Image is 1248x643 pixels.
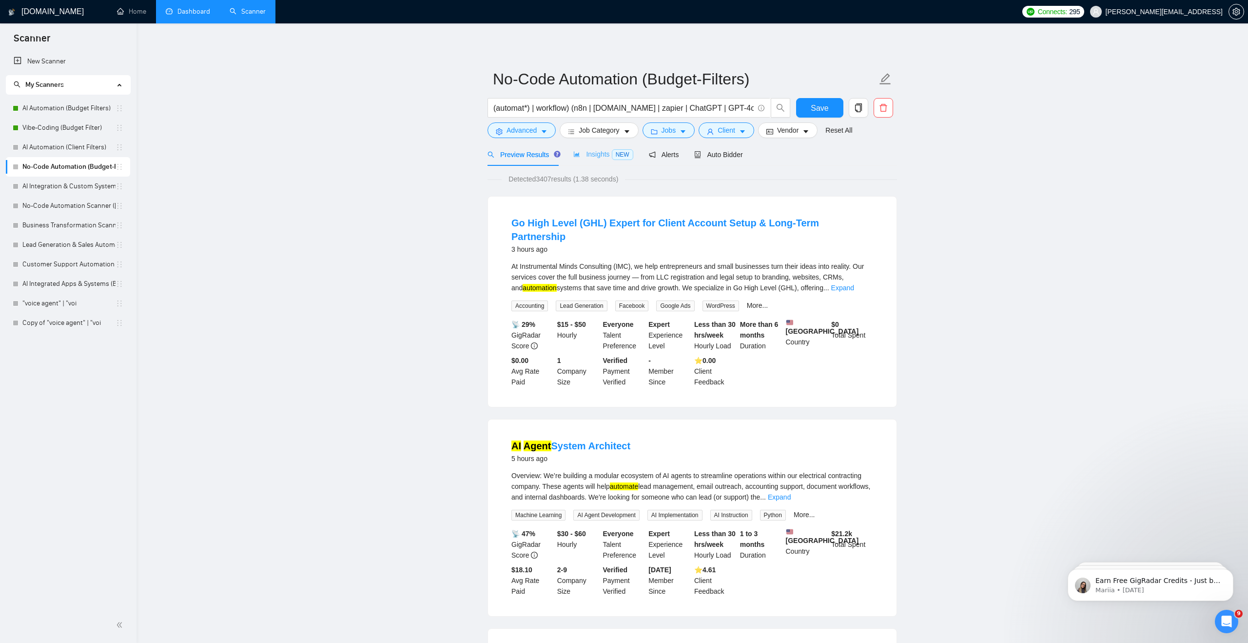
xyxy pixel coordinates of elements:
[22,177,116,196] a: AI Integration & Custom Systems Scanner ([PERSON_NAME])
[22,313,116,333] a: Copy of "voice agent" | "voi
[541,128,547,135] span: caret-down
[487,151,494,158] span: search
[573,150,633,158] span: Insights
[511,530,535,538] b: 📡 47%
[646,528,692,561] div: Experience Level
[557,530,586,538] b: $30 - $60
[6,274,130,294] li: AI Integrated Apps & Systems (Budget Filters)
[1069,6,1080,17] span: 295
[760,493,766,501] span: ...
[758,122,818,138] button: idcardVendorcaret-down
[811,102,828,114] span: Save
[649,151,656,158] span: notification
[768,493,791,501] a: Expand
[22,274,116,294] a: AI Integrated Apps & Systems (Budget Filters)
[493,67,877,91] input: Scanner name...
[694,151,701,158] span: robot
[556,301,607,311] span: Lead Generation
[6,255,130,274] li: Customer Support Automation (Ivan)
[511,243,873,255] div: 3 hours ago
[786,319,793,326] img: 🇺🇸
[523,284,556,292] mark: automation
[511,357,528,364] b: $0.00
[568,128,575,135] span: bars
[524,441,551,451] mark: Agent
[624,128,630,135] span: caret-down
[555,528,601,561] div: Hourly
[555,319,601,351] div: Hourly
[6,157,130,177] li: No-Code Automation (Budget-Filters)
[849,98,868,118] button: copy
[573,510,639,521] span: AI Agent Development
[116,241,123,249] span: holder
[116,124,123,132] span: holder
[579,125,619,136] span: Job Category
[615,301,649,311] span: Facebook
[786,528,793,535] img: 🇺🇸
[14,81,20,88] span: search
[777,125,799,136] span: Vendor
[786,528,859,544] b: [GEOGRAPHIC_DATA]
[116,280,123,288] span: holder
[487,122,556,138] button: settingAdvancedcaret-down
[14,80,64,89] span: My Scanners
[555,564,601,597] div: Company Size
[6,313,130,333] li: Copy of "voice agent" | "voi
[662,125,676,136] span: Jobs
[603,530,634,538] b: Everyone
[116,163,123,171] span: holder
[603,357,628,364] b: Verified
[511,470,873,502] div: Overview: We’re building a modular ecosystem of AI agents to streamline operations within our ele...
[739,128,746,135] span: caret-down
[14,52,122,71] a: New Scanner
[718,125,735,136] span: Client
[603,321,634,328] b: Everyone
[603,566,628,574] b: Verified
[829,319,875,351] div: Total Spent
[802,128,809,135] span: caret-down
[646,564,692,597] div: Member Since
[557,566,567,574] b: 2-9
[874,103,893,112] span: delete
[680,128,686,135] span: caret-down
[794,511,815,519] a: More...
[771,98,790,118] button: search
[656,301,694,311] span: Google Ads
[758,105,764,111] span: info-circle
[117,7,146,16] a: homeHome
[649,151,679,159] span: Alerts
[648,530,670,538] b: Expert
[1215,610,1238,633] iframe: Intercom live chat
[648,566,671,574] b: [DATE]
[831,530,852,538] b: $ 21.2k
[747,301,768,309] a: More...
[487,151,558,159] span: Preview Results
[8,4,15,20] img: logo
[116,143,123,151] span: holder
[694,321,736,339] b: Less than 30 hrs/week
[116,182,123,190] span: holder
[509,319,555,351] div: GigRadar Score
[601,564,647,597] div: Payment Verified
[699,122,754,138] button: userClientcaret-down
[1027,8,1034,16] img: upwork-logo.png
[509,564,555,597] div: Avg Rate Paid
[648,357,651,364] b: -
[511,441,630,451] a: AI AgentSystem Architect
[648,321,670,328] b: Expert
[694,151,742,159] span: Auto Bidder
[601,319,647,351] div: Talent Preference
[831,284,854,292] a: Expand
[6,196,130,216] li: No-Code Automation Scanner (Ivan)
[740,321,779,339] b: More than 6 months
[22,118,116,138] a: Vibe-Coding (Budget Filter)
[511,510,565,521] span: Machine Learning
[1038,6,1067,17] span: Connects:
[560,122,638,138] button: barsJob Categorycaret-down
[702,301,739,311] span: WordPress
[738,528,784,561] div: Duration
[694,357,716,364] b: ⭐️ 0.00
[692,319,738,351] div: Hourly Load
[230,7,266,16] a: searchScanner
